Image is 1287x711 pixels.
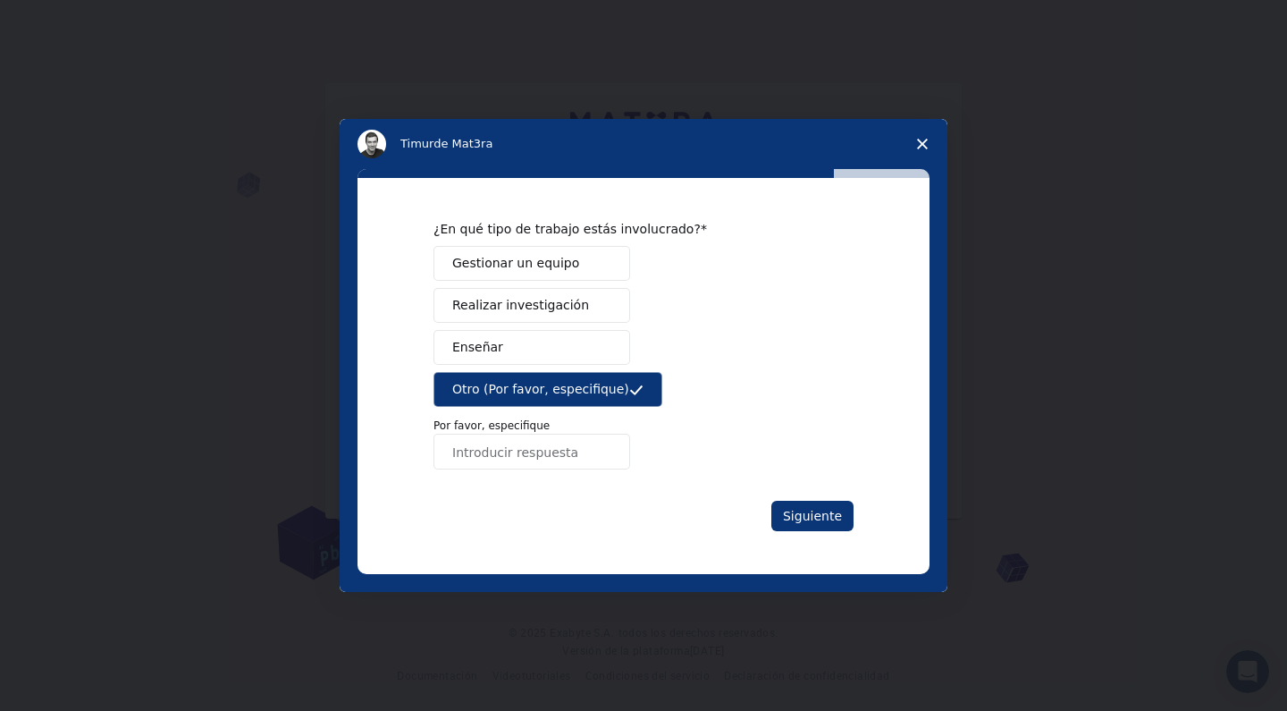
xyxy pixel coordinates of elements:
[433,330,630,365] button: Enseñar
[433,372,662,407] button: Otro (Por favor, especifique)
[897,119,947,169] span: Cerrar encuesta
[771,501,854,531] button: Siguiente
[452,296,589,315] span: Realizar investigación
[38,13,101,29] span: Soporte
[433,246,630,281] button: Gestionar un equipo
[433,434,630,470] input: Introducir respuesta
[452,338,503,357] span: Enseñar
[452,254,579,273] span: Gestionar un equipo
[433,418,854,434] p: Por favor, especifique
[452,380,629,399] span: Otro (Por favor, especifique)
[433,137,492,150] span: de Mat3ra
[357,130,386,158] img: Imagen de perfil de Timur
[433,288,630,323] button: Realizar investigación
[433,221,827,237] div: ¿En qué tipo de trabajo estás involucrado?
[400,137,433,150] span: Timur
